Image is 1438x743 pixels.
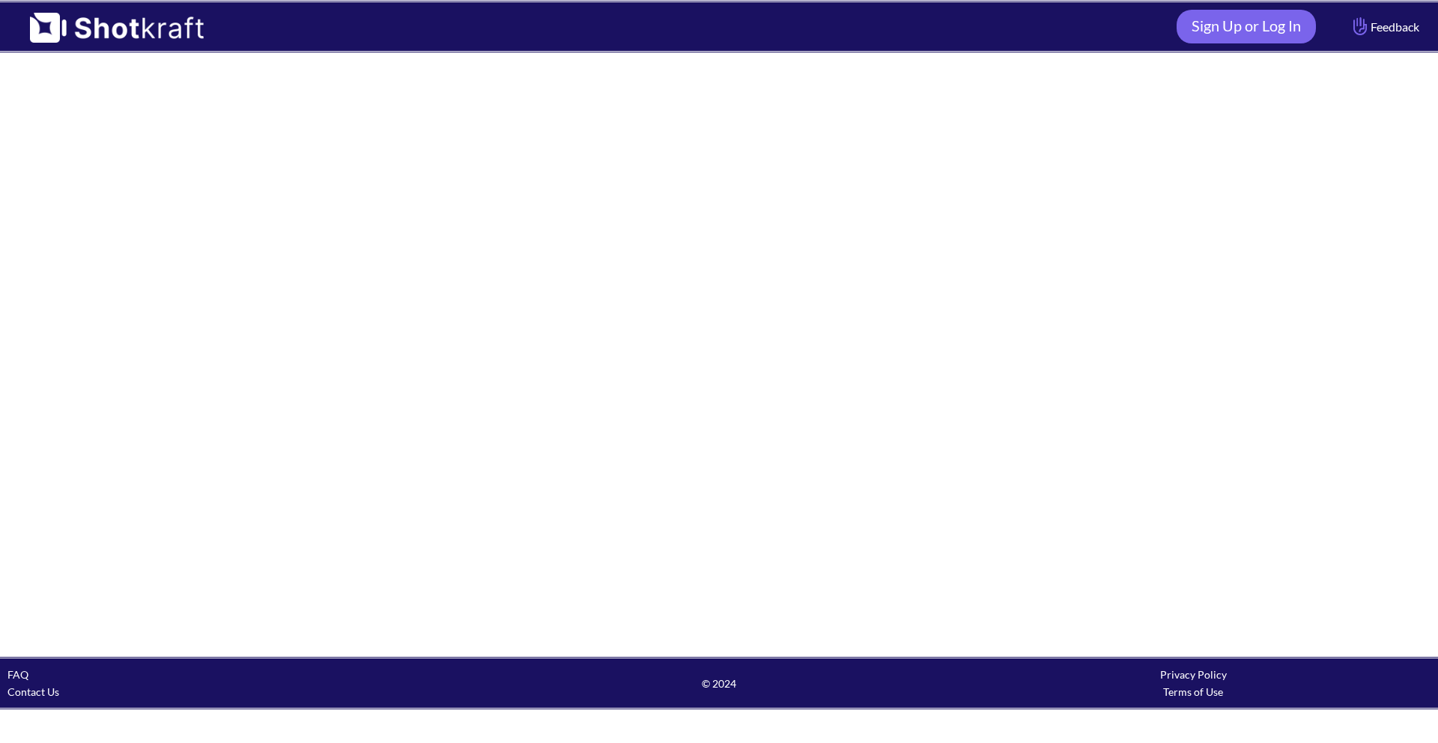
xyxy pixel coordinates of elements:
[956,666,1431,683] div: Privacy Policy
[1350,13,1371,39] img: Hand Icon
[7,685,59,698] a: Contact Us
[956,683,1431,700] div: Terms of Use
[1177,10,1316,43] a: Sign Up or Log In
[482,675,956,692] span: © 2024
[7,668,28,681] a: FAQ
[1350,18,1419,35] span: Feedback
